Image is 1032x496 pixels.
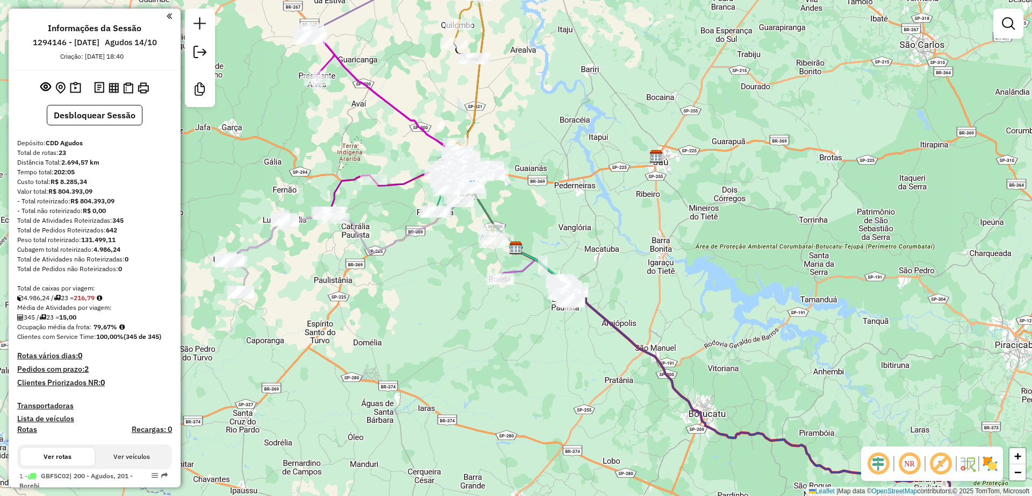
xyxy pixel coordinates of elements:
strong: 131.499,11 [81,236,116,244]
a: Rotas [17,425,37,434]
div: Depósito: [17,138,172,148]
h4: Pedidos com prazo: [17,365,89,374]
strong: 2.694,57 km [61,158,99,166]
strong: R$ 8.285,34 [51,178,87,186]
div: Total de Pedidos Roteirizados: [17,225,172,235]
a: Nova sessão e pesquisa [189,13,211,37]
img: CDD Agudos [509,241,523,255]
div: Valor total: [17,187,172,196]
button: Centralizar mapa no depósito ou ponto de apoio [53,80,68,96]
a: Zoom in [1009,448,1026,464]
div: - Total não roteirizado: [17,206,172,216]
img: Fluxo de ruas [959,455,976,472]
a: Exportar sessão [189,41,211,66]
span: Ocupação média da frota: [17,323,91,331]
button: Desbloquear Sessão [47,105,142,125]
strong: 0 [78,351,82,360]
span: Ocultar deslocamento [865,451,891,477]
h4: Recargas: 0 [132,425,172,434]
em: Média calculada utilizando a maior ocupação (%Peso ou %Cubagem) de cada rota da sessão. Rotas cro... [119,324,125,330]
i: Cubagem total roteirizado [17,295,24,301]
div: Criação: [DATE] 18:40 [56,52,128,61]
strong: 202:05 [54,168,75,176]
strong: 345 [112,216,124,224]
a: OpenStreetMap [872,487,918,495]
h4: Lista de veículos [17,414,172,423]
button: Ver rotas [20,448,95,466]
button: Exibir sessão original [38,79,53,96]
img: Bauru [454,171,468,185]
i: Total de Atividades [17,314,24,321]
span: GBF5C02 [41,472,69,480]
img: Exibir/Ocultar setores [981,455,999,472]
span: Clientes com Service Time: [17,332,96,341]
strong: 642 [106,226,117,234]
span: | 200 - Agudos, 201 - Borebi [19,472,133,490]
strong: 2 [84,364,89,374]
strong: 79,67% [94,323,117,331]
strong: R$ 804.393,09 [48,187,92,195]
button: Imprimir Rotas [135,80,151,96]
h6: 1294146 - [DATE] [33,38,99,47]
span: − [1014,465,1021,479]
strong: (345 de 345) [124,332,161,341]
strong: 100,00% [96,332,124,341]
div: Total de caixas por viagem: [17,284,172,293]
div: Peso total roteirizado: [17,235,172,245]
strong: CDD Agudos [46,139,83,147]
em: Rota exportada [161,472,168,479]
span: Ocultar NR [897,451,922,477]
span: 1 - [19,472,133,490]
a: Clique aqui para minimizar o painel [167,10,172,22]
a: Criar modelo [189,79,211,103]
h4: Rotas vários dias: [17,351,172,360]
strong: 216,79 [74,294,95,302]
h4: Informações da Sessão [48,23,141,33]
div: Total de Atividades não Roteirizadas: [17,254,172,264]
div: Map data © contributors,© 2025 TomTom, Microsoft [806,487,1032,496]
a: Zoom out [1009,464,1026,480]
strong: 0 [125,255,128,263]
div: Tempo total: [17,167,172,177]
strong: 0 [101,378,105,387]
strong: R$ 804.393,09 [70,197,114,205]
i: Meta Caixas/viagem: 246,00 Diferença: -29,21 [97,295,102,301]
strong: 23 [59,148,66,157]
div: Total de Pedidos não Roteirizados: [17,264,172,274]
div: Cubagem total roteirizado: [17,245,172,254]
strong: 4.986,24 [94,245,120,253]
div: Média de Atividades por viagem: [17,303,172,313]
div: Custo total: [17,177,172,187]
h4: Transportadoras [17,401,172,410]
button: Logs desbloquear sessão [92,80,106,96]
em: Opções [152,472,158,479]
strong: 0 [118,265,122,273]
div: Total de Atividades Roteirizadas: [17,216,172,225]
span: Exibir rótulo [928,451,954,477]
div: Distância Total: [17,158,172,167]
div: - Total roteirizado: [17,196,172,206]
strong: R$ 0,00 [83,207,106,215]
img: 617 UDC Light Bauru [464,180,478,194]
div: 4.986,24 / 23 = [17,293,172,303]
button: Painel de Sugestão [68,80,83,96]
h4: Clientes Priorizados NR: [17,378,172,387]
img: CDD Jau [649,150,663,164]
a: Leaflet [809,487,835,495]
button: Visualizar relatório de Roteirização [106,80,121,95]
i: Total de rotas [54,295,61,301]
div: Total de rotas: [17,148,172,158]
span: + [1014,449,1021,463]
div: 345 / 23 = [17,313,172,322]
span: | [836,487,838,495]
button: Visualizar Romaneio [121,80,135,96]
strong: 15,00 [59,313,76,321]
a: Exibir filtros [998,13,1019,34]
h6: Agudos 14/10 [105,38,157,47]
button: Ver veículos [95,448,169,466]
i: Total de rotas [39,314,46,321]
